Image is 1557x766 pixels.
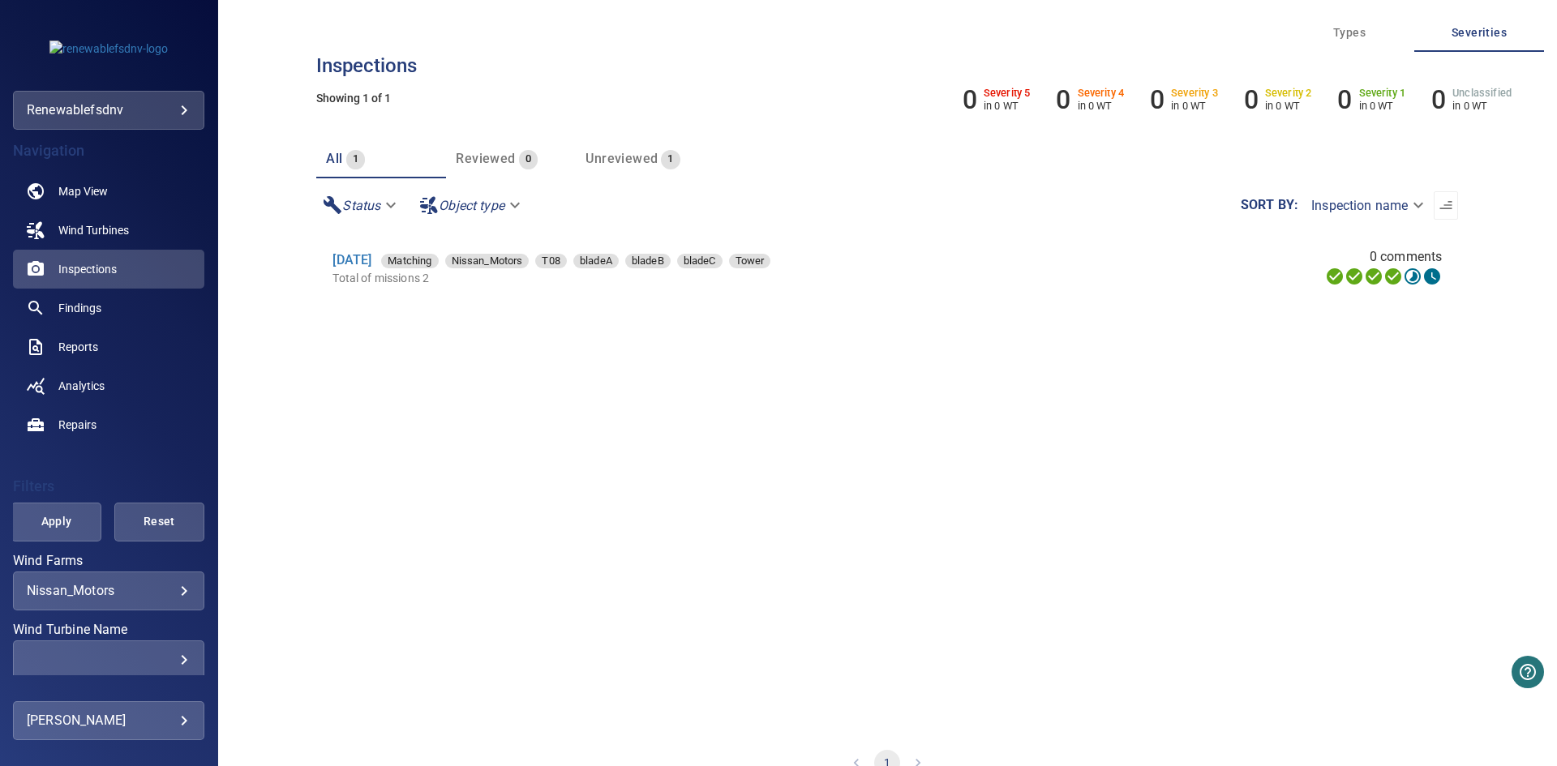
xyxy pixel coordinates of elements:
[13,250,204,289] a: inspections active
[984,100,1031,112] p: in 0 WT
[58,339,98,355] span: Reports
[677,253,723,269] span: bladeC
[13,405,204,444] a: repairs noActive
[625,254,671,268] div: bladeB
[963,84,977,115] h6: 0
[13,571,204,610] div: Wind Farms
[13,143,204,159] h4: Navigation
[1345,267,1364,286] svg: Data Formatted 100%
[1078,88,1125,99] h6: Severity 4
[1056,84,1124,115] li: Severity 4
[27,708,191,734] div: [PERSON_NAME]
[1241,199,1298,212] label: Sort by :
[677,254,723,268] div: bladeC
[346,150,365,169] span: 1
[1294,23,1405,43] span: Types
[58,300,101,316] span: Findings
[58,222,129,238] span: Wind Turbines
[13,640,204,679] div: Wind Turbine Name
[1265,88,1312,99] h6: Severity 2
[58,417,97,433] span: Repairs
[1265,100,1312,112] p: in 0 WT
[13,289,204,327] a: findings noActive
[535,254,566,268] div: T08
[32,511,81,532] span: Apply
[13,623,204,636] label: Wind Turbine Name
[13,211,204,250] a: windturbines noActive
[1452,100,1512,112] p: in 0 WT
[445,254,530,268] div: Nissan_Motors
[1244,84,1312,115] li: Severity 2
[963,84,1031,115] li: Severity 5
[439,198,504,213] em: Object type
[1452,88,1512,99] h6: Unclassified
[58,378,105,394] span: Analytics
[27,583,191,598] div: Nissan_Motors
[1431,84,1446,115] h6: 0
[1424,23,1534,43] span: Severities
[661,150,680,169] span: 1
[316,92,1458,105] h5: Showing 1 of 1
[13,554,204,567] label: Wind Farms
[13,478,204,494] h4: Filters
[27,97,191,123] div: renewablefsdnv
[114,503,204,541] button: Reset
[316,55,1458,76] h3: Inspections
[1078,100,1125,112] p: in 0 WT
[1431,84,1512,115] li: Severity Unclassified
[135,511,184,532] span: Reset
[625,253,671,269] span: bladeB
[1337,84,1405,115] li: Severity 1
[729,254,771,268] div: Tower
[1171,100,1218,112] p: in 0 WT
[332,252,371,267] a: [DATE]
[49,41,168,57] img: renewablefsdnv-logo
[326,151,342,166] span: All
[1434,191,1458,220] button: Sort list from oldest to newest
[445,253,530,269] span: Nissan_Motors
[1298,191,1434,220] div: Inspection name
[58,183,108,199] span: Map View
[573,254,619,268] div: bladeA
[1403,267,1422,286] svg: Matching 4%
[13,327,204,366] a: reports noActive
[573,253,619,269] span: bladeA
[1359,88,1406,99] h6: Severity 1
[11,503,101,541] button: Apply
[13,91,204,130] div: renewablefsdnv
[316,191,406,220] div: Status
[456,151,515,166] span: Reviewed
[729,253,771,269] span: Tower
[519,150,538,169] span: 0
[1364,267,1383,286] svg: Selecting 100%
[58,261,117,277] span: Inspections
[381,254,438,268] div: Matching
[1171,88,1218,99] h6: Severity 3
[342,198,380,213] em: Status
[332,270,1049,286] p: Total of missions 2
[1150,84,1218,115] li: Severity 3
[1370,247,1443,267] span: 0 comments
[1150,84,1165,115] h6: 0
[1244,84,1259,115] h6: 0
[381,253,438,269] span: Matching
[1056,84,1070,115] h6: 0
[585,151,658,166] span: Unreviewed
[984,88,1031,99] h6: Severity 5
[13,172,204,211] a: map noActive
[413,191,530,220] div: Object type
[1359,100,1406,112] p: in 0 WT
[1337,84,1352,115] h6: 0
[13,366,204,405] a: analytics noActive
[535,253,566,269] span: T08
